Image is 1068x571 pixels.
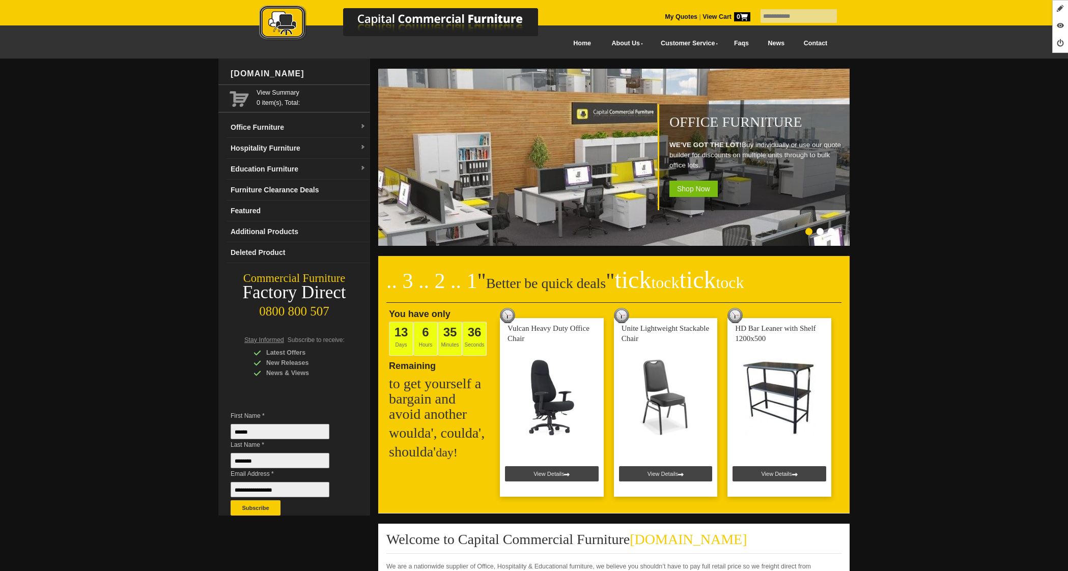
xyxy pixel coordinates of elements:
a: Customer Service [650,32,724,55]
h2: to get yourself a bargain and avoid another [389,376,491,422]
img: Office Furniture [378,69,852,246]
a: View Cart0 [701,13,750,20]
span: Minutes [438,322,462,356]
span: " [477,269,486,293]
img: Capital Commercial Furniture Logo [231,5,587,42]
span: 0 item(s), Total: [257,88,366,106]
div: Commercial Furniture [218,271,370,285]
span: tock [716,273,744,292]
span: Hours [413,322,438,356]
a: Additional Products [227,221,370,242]
span: Email Address * [231,469,345,479]
button: Subscribe [231,500,280,516]
a: Faqs [724,32,758,55]
a: Capital Commercial Furniture Logo [231,5,587,45]
span: tock [651,273,679,292]
li: Page dot 2 [817,228,824,235]
input: First Name * [231,424,329,439]
li: Page dot 3 [828,228,835,235]
span: 6 [422,325,429,339]
a: Deleted Product [227,242,370,263]
span: You have only [389,309,451,319]
a: Furniture Clearance Deals [227,180,370,201]
img: tick tock deal clock [614,308,629,323]
span: " [606,269,744,293]
h2: Welcome to Capital Commercial Furniture [386,532,841,554]
span: 13 [395,325,408,339]
a: Contact [794,32,837,55]
h2: woulda', coulda', [389,425,491,441]
div: [DOMAIN_NAME] [227,59,370,89]
div: 0800 800 507 [218,299,370,319]
span: Last Name * [231,440,345,450]
h2: shoulda' [389,444,491,460]
span: Stay Informed [244,336,284,344]
a: About Us [601,32,650,55]
a: Featured [227,201,370,221]
h2: Better be quick deals [386,272,841,303]
span: .. 3 .. 2 .. 1 [386,269,477,293]
span: Shop Now [669,181,718,197]
span: First Name * [231,411,345,421]
img: tick tock deal clock [500,308,515,323]
span: tick tick [614,266,744,293]
p: Buy individually or use our quote builder for discounts on multiple units through to bulk office ... [669,140,845,170]
a: News [758,32,794,55]
span: day! [436,446,458,459]
img: dropdown [360,145,366,151]
span: 36 [468,325,482,339]
div: News & Views [254,368,350,378]
span: [DOMAIN_NAME] [630,531,747,547]
a: View Summary [257,88,366,98]
div: Factory Direct [218,285,370,300]
a: Office Furnituredropdown [227,117,370,138]
div: Latest Offers [254,348,350,358]
div: New Releases [254,358,350,368]
span: Subscribe to receive: [288,336,345,344]
h1: Office Furniture [669,115,845,130]
span: 35 [443,325,457,339]
input: Email Address * [231,482,329,497]
input: Last Name * [231,453,329,468]
span: Seconds [462,322,487,356]
img: tick tock deal clock [727,308,743,323]
a: Hospitality Furnituredropdown [227,138,370,159]
span: Days [389,322,413,356]
a: My Quotes [665,13,697,20]
strong: View Cart [702,13,750,20]
span: Remaining [389,357,436,371]
strong: WE'VE GOT THE LOT! [669,141,742,149]
img: dropdown [360,165,366,172]
li: Page dot 1 [805,228,812,235]
span: 0 [734,12,750,21]
img: dropdown [360,124,366,130]
a: Education Furnituredropdown [227,159,370,180]
a: Office Furniture WE'VE GOT THE LOT!Buy individually or use our quote builder for discounts on mul... [378,240,852,247]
